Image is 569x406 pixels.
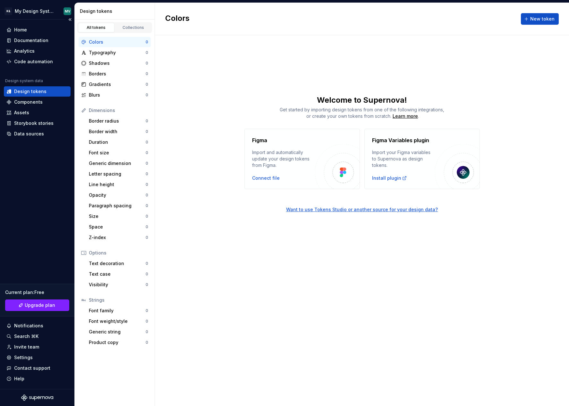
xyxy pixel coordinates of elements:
[89,250,148,256] div: Options
[146,224,148,229] div: 0
[89,281,146,288] div: Visibility
[286,206,438,213] button: Want to use Tokens Studio or another source for your design data?
[146,150,148,155] div: 0
[89,49,146,56] div: Typography
[86,158,151,168] a: Generic dimension0
[89,297,148,303] div: Strings
[86,316,151,326] a: Font weight/style0
[146,118,148,124] div: 0
[14,131,44,137] div: Data sources
[86,337,151,348] a: Product copy0
[4,56,71,67] a: Code automation
[89,192,146,198] div: Opacity
[146,140,148,145] div: 0
[86,258,151,269] a: Text decoration0
[14,37,48,44] div: Documentation
[89,128,146,135] div: Border width
[393,113,418,119] div: Learn more
[4,35,71,46] a: Documentation
[79,58,151,68] a: Shadows0
[146,272,148,277] div: 0
[4,321,71,331] button: Notifications
[89,318,146,324] div: Font weight/style
[14,344,39,350] div: Invite team
[14,333,38,340] div: Search ⌘K
[252,175,280,181] button: Connect file
[86,190,151,200] a: Opacity0
[89,107,148,114] div: Dimensions
[4,342,71,352] a: Invite team
[4,118,71,128] a: Storybook stories
[146,308,148,313] div: 0
[86,222,151,232] a: Space0
[89,160,146,167] div: Generic dimension
[14,58,53,65] div: Code automation
[146,39,148,45] div: 0
[89,171,146,177] div: Letter spacing
[86,327,151,337] a: Generic string0
[89,339,146,346] div: Product copy
[89,139,146,145] div: Duration
[146,329,148,334] div: 0
[14,376,24,382] div: Help
[280,107,444,119] span: Get started by importing design tokens from one of the following integrations, or create your own...
[89,92,146,98] div: Blurs
[117,25,149,30] div: Collections
[372,175,407,181] a: Install plugin
[14,109,29,116] div: Assets
[86,211,151,221] a: Size0
[146,71,148,76] div: 0
[146,340,148,345] div: 0
[14,323,43,329] div: Notifications
[89,234,146,241] div: Z-index
[89,203,146,209] div: Paragraph spacing
[14,99,43,105] div: Components
[79,48,151,58] a: Typography0
[1,4,73,18] button: K&My Design SystemMV
[65,15,74,24] button: Collapse sidebar
[89,213,146,220] div: Size
[89,224,146,230] div: Space
[5,299,69,311] a: Upgrade plan
[4,25,71,35] a: Home
[86,137,151,147] a: Duration0
[89,71,146,77] div: Borders
[4,352,71,363] a: Settings
[89,60,146,66] div: Shadows
[146,235,148,240] div: 0
[4,363,71,373] button: Contact support
[86,148,151,158] a: Font size0
[5,78,43,83] div: Design system data
[89,81,146,88] div: Gradients
[146,50,148,55] div: 0
[252,149,315,168] div: Import and automatically update your design tokens from Figma.
[89,118,146,124] div: Border radius
[79,69,151,79] a: Borders0
[146,282,148,287] div: 0
[146,92,148,98] div: 0
[146,182,148,187] div: 0
[86,306,151,316] a: Font family0
[86,232,151,243] a: Z-index0
[89,271,146,277] div: Text case
[146,61,148,66] div: 0
[80,25,112,30] div: All tokens
[146,161,148,166] div: 0
[155,189,569,213] a: Want to use Tokens Studio or another source for your design data?
[86,116,151,126] a: Border radius0
[530,16,555,22] span: New token
[21,394,53,401] a: Supernova Logo
[5,289,69,296] div: Current plan : Free
[146,261,148,266] div: 0
[15,8,56,14] div: My Design System
[86,126,151,137] a: Border width0
[65,9,70,14] div: MV
[146,171,148,177] div: 0
[89,39,146,45] div: Colors
[14,27,27,33] div: Home
[165,13,190,25] h2: Colors
[4,331,71,341] button: Search ⌘K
